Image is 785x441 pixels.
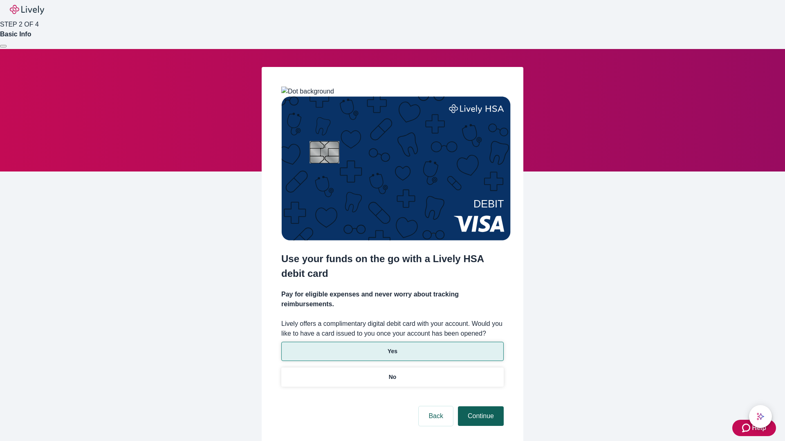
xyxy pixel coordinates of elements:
svg: Zendesk support icon [742,423,752,433]
p: No [389,373,397,381]
button: Yes [281,342,504,361]
svg: Lively AI Assistant [756,412,765,421]
img: Dot background [281,87,334,96]
p: Yes [388,347,397,356]
label: Lively offers a complimentary digital debit card with your account. Would you like to have a card... [281,319,504,339]
button: Continue [458,406,504,426]
span: Help [752,423,766,433]
button: Zendesk support iconHelp [732,420,776,436]
button: Back [419,406,453,426]
h2: Use your funds on the go with a Lively HSA debit card [281,252,504,281]
button: No [281,367,504,387]
img: Lively [10,5,44,15]
h4: Pay for eligible expenses and never worry about tracking reimbursements. [281,290,504,309]
button: chat [749,405,772,428]
img: Debit card [281,96,511,241]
